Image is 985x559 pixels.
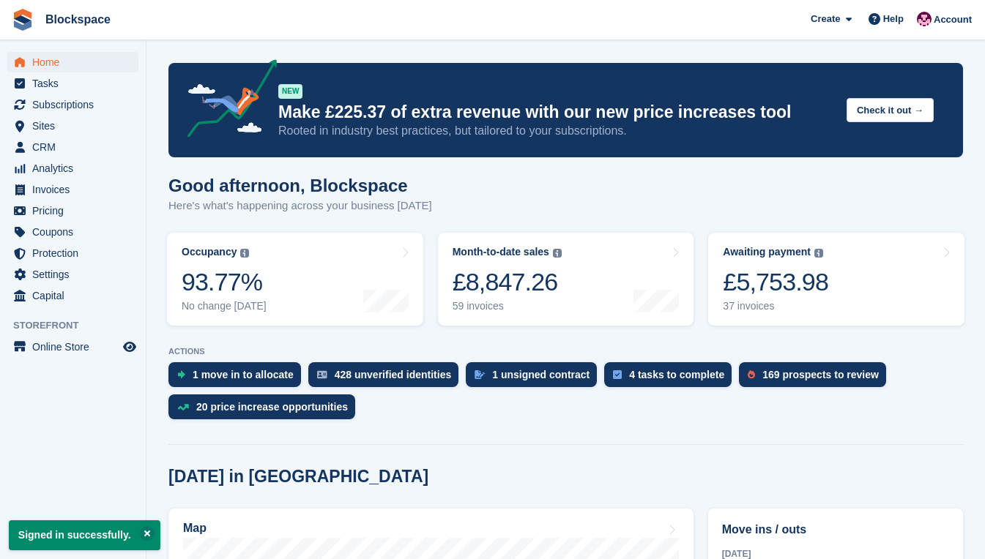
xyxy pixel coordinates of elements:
a: 20 price increase opportunities [168,394,363,427]
a: menu [7,116,138,136]
img: price-adjustments-announcement-icon-8257ccfd72463d97f412b2fc003d46551f7dbcb40ab6d574587a9cd5c0d94... [175,59,278,143]
p: Make £225.37 of extra revenue with our new price increases tool [278,102,835,123]
div: 1 unsigned contract [492,369,590,380]
div: 20 price increase opportunities [196,401,348,413]
img: verify_identity-adf6edd0f0f0b5bbfe63781bf79b02c33cf7c696d77639b501bdc392416b5a36.svg [317,370,327,379]
a: 1 move in to allocate [168,362,308,394]
img: icon-info-grey-7440780725fd019a000dd9b08b2336e03edf1995a4989e88bcd33f0948082b44.svg [814,249,823,258]
span: Invoices [32,179,120,200]
a: 1 unsigned contract [466,362,604,394]
a: menu [7,285,138,306]
a: menu [7,158,138,179]
span: Analytics [32,158,120,179]
span: Sites [32,116,120,136]
span: Subscriptions [32,94,120,115]
img: prospect-51fa495bee0391a8d652442698ab0144808aea92771e9ea1ae160a38d050c398.svg [748,370,755,379]
img: icon-info-grey-7440780725fd019a000dd9b08b2336e03edf1995a4989e88bcd33f0948082b44.svg [240,249,249,258]
img: contract_signature_icon-13c848040528278c33f63329250d36e43548de30e8caae1d1a13099fd9432cc5.svg [475,370,485,379]
a: 169 prospects to review [739,362,893,394]
a: menu [7,243,138,263]
img: stora-icon-8386f47178a22dfd0bd8f6a31ec36ba5ce8667c1dd55bd0f319d3a0aa187defe.svg [12,9,34,31]
a: Awaiting payment £5,753.98 37 invoices [708,233,964,326]
span: Pricing [32,200,120,221]
a: 4 tasks to complete [604,362,739,394]
a: menu [7,179,138,200]
h2: Map [183,522,207,535]
img: Blockspace [917,12,932,26]
div: 59 invoices [453,300,562,312]
button: Check it out → [847,98,934,122]
img: move_ins_to_allocate_icon-fdf77a2bb77ea45bf5b3d319d69a93e2d87916cf1d5bf7949dd705db3b84f3ca.svg [177,370,185,379]
span: Home [32,52,120,72]
a: menu [7,222,138,242]
a: Occupancy 93.77% No change [DATE] [167,233,423,326]
div: 428 unverified identities [335,369,452,380]
h2: [DATE] in [GEOGRAPHIC_DATA] [168,467,428,487]
span: Protection [32,243,120,263]
p: ACTIONS [168,347,963,356]
a: menu [7,264,138,285]
div: Month-to-date sales [453,246,549,258]
a: menu [7,137,138,157]
span: Storefront [13,318,146,333]
img: icon-info-grey-7440780725fd019a000dd9b08b2336e03edf1995a4989e88bcd33f0948082b44.svg [553,249,562,258]
div: 1 move in to allocate [193,369,294,380]
span: Tasks [32,73,120,94]
a: menu [7,52,138,72]
span: Capital [32,285,120,306]
img: task-75834270c22a3079a89374b754ae025e5fb1db73e45f91037f5363f120a921f8.svg [613,370,622,379]
div: Awaiting payment [723,246,811,258]
span: Create [811,12,840,26]
span: Help [883,12,904,26]
a: menu [7,73,138,94]
div: £5,753.98 [723,267,828,297]
a: Blockspace [40,7,116,31]
a: menu [7,337,138,357]
span: Coupons [32,222,120,242]
div: NEW [278,84,302,99]
span: CRM [32,137,120,157]
span: Online Store [32,337,120,357]
p: Rooted in industry best practices, but tailored to your subscriptions. [278,123,835,139]
div: £8,847.26 [453,267,562,297]
img: price_increase_opportunities-93ffe204e8149a01c8c9dc8f82e8f89637d9d84a8eef4429ea346261dce0b2c0.svg [177,404,189,410]
div: 169 prospects to review [762,369,879,380]
a: menu [7,200,138,221]
div: Occupancy [182,246,237,258]
div: 4 tasks to complete [629,369,724,380]
a: menu [7,94,138,115]
h1: Good afternoon, Blockspace [168,176,432,195]
span: Settings [32,264,120,285]
p: Signed in successfully. [9,520,160,550]
div: No change [DATE] [182,300,267,312]
div: 93.77% [182,267,267,297]
a: 428 unverified identities [308,362,467,394]
div: 37 invoices [723,300,828,312]
h2: Move ins / outs [722,521,949,539]
span: Account [934,12,972,27]
a: Month-to-date sales £8,847.26 59 invoices [438,233,694,326]
a: Preview store [121,338,138,356]
p: Here's what's happening across your business [DATE] [168,198,432,214]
